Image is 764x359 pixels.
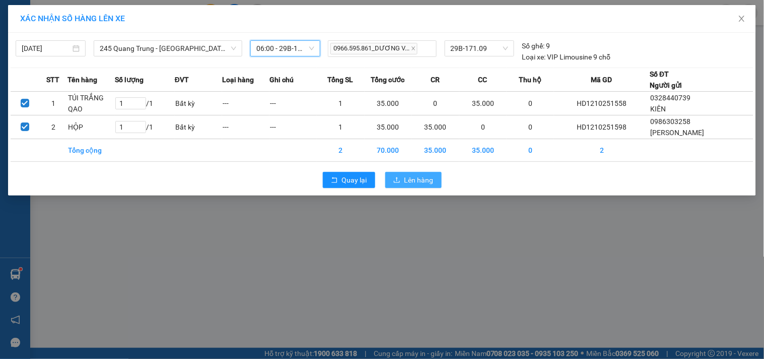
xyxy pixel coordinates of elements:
button: uploadLên hàng [385,172,442,188]
td: 2 [554,139,650,162]
span: 0328440739 [651,94,691,102]
td: 2 [39,115,68,139]
span: KIÊN [651,105,666,113]
td: 1 [39,92,68,115]
span: 06:00 - 29B-171.09 [256,41,314,56]
td: --- [269,115,317,139]
td: HD1210251558 [554,92,650,115]
span: 0986303258 [651,117,691,126]
span: CC [478,74,488,85]
span: Tên hàng [67,74,97,85]
span: Mã GD [591,74,612,85]
td: 35.000 [365,92,412,115]
div: 9 [522,40,550,51]
span: 0966.595.861_DƯƠNG V... [330,43,418,54]
td: HD1210251598 [554,115,650,139]
td: Tổng cộng [67,139,115,162]
td: --- [269,92,317,115]
span: Tổng SL [328,74,354,85]
input: 13/10/2025 [22,43,71,54]
span: CR [431,74,440,85]
span: Loại xe: [522,51,546,63]
span: ĐVT [175,74,189,85]
span: Tổng cước [371,74,405,85]
span: Thu hộ [519,74,541,85]
button: Close [728,5,756,33]
span: [PERSON_NAME] [651,129,705,137]
div: Số ĐT Người gửi [650,69,682,91]
span: 245 Quang Trung - Thái Nguyên [100,41,236,56]
span: down [231,45,237,51]
span: Ghi chú [269,74,294,85]
td: 0 [507,115,554,139]
button: rollbackQuay lại [323,172,375,188]
td: --- [222,92,269,115]
td: Bất kỳ [175,115,222,139]
td: 0 [507,92,554,115]
td: 1 [317,115,364,139]
td: 1 [317,92,364,115]
td: TÚI TRẮNG QAO [67,92,115,115]
span: XÁC NHẬN SỐ HÀNG LÊN XE [20,14,125,23]
td: 35.000 [365,115,412,139]
span: close [411,46,416,51]
td: / 1 [115,115,175,139]
td: 70.000 [365,139,412,162]
div: VIP Limousine 9 chỗ [522,51,611,63]
span: Số lượng [115,74,144,85]
td: 35.000 [459,139,507,162]
td: 0 [412,92,459,115]
span: Quay lại [342,174,367,186]
td: Bất kỳ [175,92,222,115]
td: 0 [507,139,554,162]
span: close [738,15,746,23]
td: 2 [317,139,364,162]
td: 0 [459,115,507,139]
td: 35.000 [459,92,507,115]
td: / 1 [115,92,175,115]
span: rollback [331,176,338,185]
span: 29B-171.09 [451,41,508,56]
span: STT [46,74,59,85]
td: 35.000 [412,115,459,139]
td: HỘP [67,115,115,139]
td: 35.000 [412,139,459,162]
span: upload [393,176,400,185]
td: --- [222,115,269,139]
span: Lên hàng [404,174,434,186]
span: Loại hàng [222,74,254,85]
span: Số ghế: [522,40,545,51]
